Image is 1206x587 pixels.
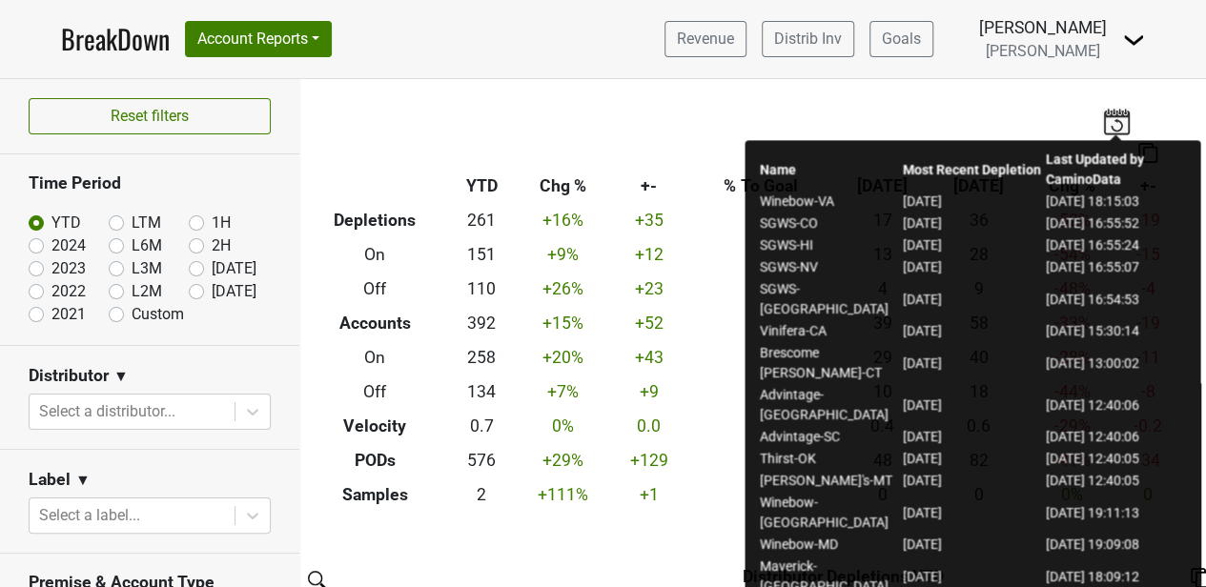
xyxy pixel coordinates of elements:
td: +12 [611,238,687,273]
td: [DATE] 16:54:53 [1044,279,1187,321]
td: Winebow-VA [758,192,901,213]
th: Off [301,273,449,307]
label: 2023 [51,257,86,280]
td: SGWS-[GEOGRAPHIC_DATA] [758,279,901,321]
th: Samples [301,477,449,512]
td: [DATE] [901,192,1044,213]
td: 0.7 [449,409,515,443]
label: YTD [51,212,81,234]
span: ▼ [75,469,91,492]
td: [DATE] [901,449,1044,471]
td: +26 % [514,273,610,307]
th: Name [758,150,901,192]
td: +23 [611,273,687,307]
td: Vinifera-CA [758,321,901,343]
td: SGWS-CO [758,213,901,235]
td: [DATE] 12:40:06 [1044,427,1187,449]
td: SGWS-HI [758,235,901,257]
td: [PERSON_NAME]'s-MT [758,471,901,493]
th: On [301,238,449,273]
td: +35 [611,204,687,238]
span: ▼ [113,365,129,388]
td: +9 % [514,238,610,273]
th: On [301,341,449,375]
button: Reset filters [29,98,271,134]
td: +52 [611,307,687,341]
label: [DATE] [212,257,256,280]
td: +1 [611,477,687,512]
th: Last Updated by CaminoData [1044,150,1187,192]
td: Thirst-OK [758,449,901,471]
label: 2H [212,234,231,257]
td: +16 % [514,204,610,238]
td: +15 % [514,307,610,341]
td: 392 [449,307,515,341]
td: [DATE] 12:40:05 [1044,471,1187,493]
td: [DATE] 12:40:05 [1044,449,1187,471]
td: [DATE] 16:55:52 [1044,213,1187,235]
td: 0 % [514,409,610,443]
th: Depletions [301,204,449,238]
td: Brescome [PERSON_NAME]-CT [758,343,901,385]
label: [DATE] [212,280,256,303]
td: [DATE] 16:55:24 [1044,235,1187,257]
td: [DATE] 19:11:13 [1044,493,1187,535]
label: 2024 [51,234,86,257]
th: Chg % [514,170,610,204]
h3: Label [29,470,71,490]
label: L6M [132,234,162,257]
div: [PERSON_NAME] [979,15,1107,40]
label: L3M [132,257,162,280]
td: Winebow-MD [758,535,901,557]
td: +7 % [514,374,610,409]
td: 151 [449,238,515,273]
a: Distrib Inv [762,21,854,57]
td: [DATE] 13:00:02 [1044,343,1187,385]
button: Account Reports [185,21,332,57]
label: L2M [132,280,162,303]
img: Dropdown Menu [1122,29,1145,51]
label: Custom [132,303,184,326]
td: Advintage-SC [758,427,901,449]
h3: Time Period [29,173,271,193]
td: 134 [449,374,515,409]
td: Advintage-[GEOGRAPHIC_DATA] [758,385,901,427]
td: +29 % [514,443,610,477]
td: 261 [449,204,515,238]
td: [DATE] [901,213,1044,235]
td: +111 % [514,477,610,512]
a: BreakDown [61,19,170,59]
td: +9 [611,374,687,409]
td: [DATE] 18:15:03 [1044,192,1187,213]
td: 2 [449,477,515,512]
a: Goals [869,21,933,57]
td: [DATE] 16:55:07 [1044,257,1187,279]
td: [DATE] 19:09:08 [1044,535,1187,557]
td: [DATE] [901,471,1044,493]
td: [DATE] [901,321,1044,343]
td: [DATE] [901,257,1044,279]
td: [DATE] [901,427,1044,449]
td: [DATE] [901,279,1044,321]
th: PODs [301,443,449,477]
td: [DATE] [901,235,1044,257]
span: [PERSON_NAME] [986,42,1100,60]
td: [DATE] 12:40:06 [1044,385,1187,427]
label: 2022 [51,280,86,303]
td: [DATE] [901,535,1044,557]
td: 576 [449,443,515,477]
td: +43 [611,341,687,375]
label: LTM [132,212,161,234]
th: YTD [449,170,515,204]
td: SGWS-NV [758,257,901,279]
td: [DATE] [901,343,1044,385]
td: [DATE] [901,385,1044,427]
th: Accounts [301,307,449,341]
h3: Distributor [29,366,109,386]
td: [DATE] [901,493,1044,535]
label: 1H [212,212,231,234]
td: Winebow-[GEOGRAPHIC_DATA] [758,493,901,535]
th: Off [301,374,449,409]
a: Revenue [664,21,746,57]
label: 2021 [51,303,86,326]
